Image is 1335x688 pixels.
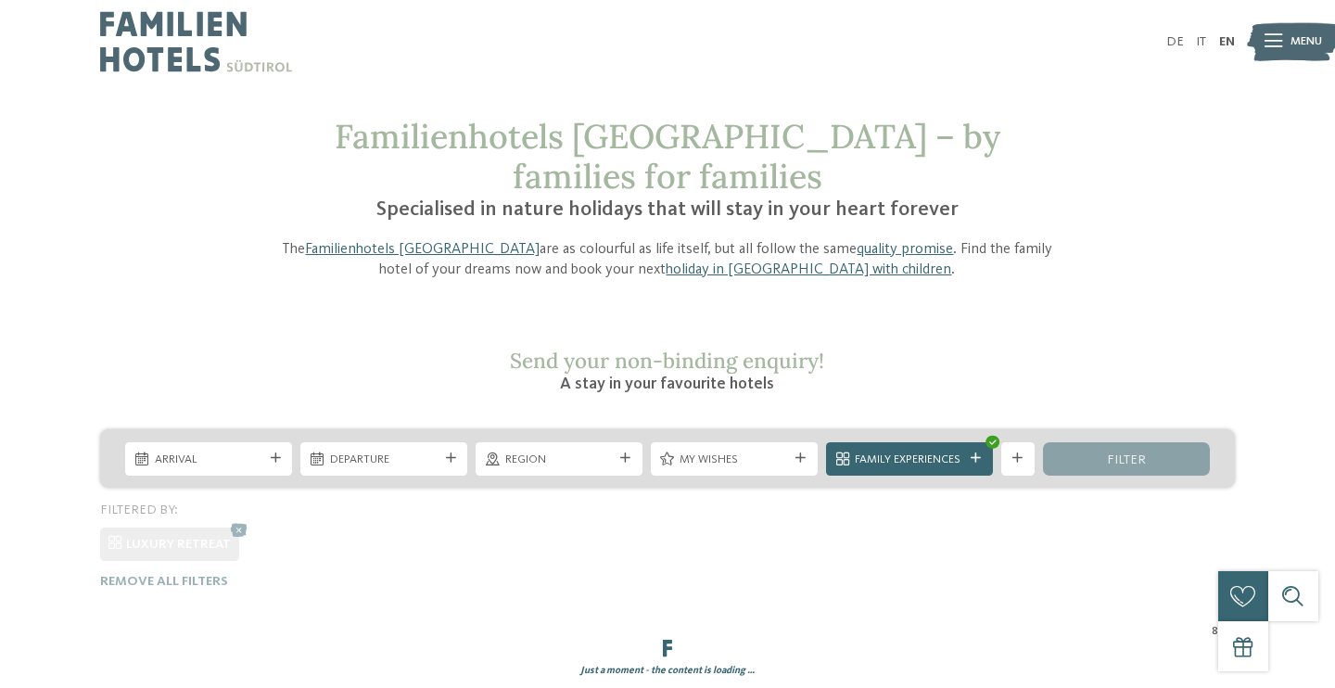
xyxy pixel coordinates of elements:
[855,452,963,468] span: Family Experiences
[1219,35,1235,48] a: EN
[1166,35,1184,48] a: DE
[560,376,774,392] span: A stay in your favourite hotels
[857,242,953,257] a: quality promise
[510,347,824,374] span: Send your non-binding enquiry!
[1212,623,1218,640] span: 8
[505,452,614,468] span: Region
[680,452,788,468] span: My wishes
[1196,35,1206,48] a: IT
[271,239,1064,281] p: The are as colourful as life itself, but all follow the same . Find the family hotel of your drea...
[335,115,1000,197] span: Familienhotels [GEOGRAPHIC_DATA] – by families for families
[155,452,263,468] span: Arrival
[330,452,439,468] span: Departure
[88,664,1248,678] div: Just a moment - the content is loading …
[305,242,540,257] a: Familienhotels [GEOGRAPHIC_DATA]
[666,262,951,277] a: holiday in [GEOGRAPHIC_DATA] with children
[1290,33,1322,50] span: Menu
[376,199,959,220] span: Specialised in nature holidays that will stay in your heart forever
